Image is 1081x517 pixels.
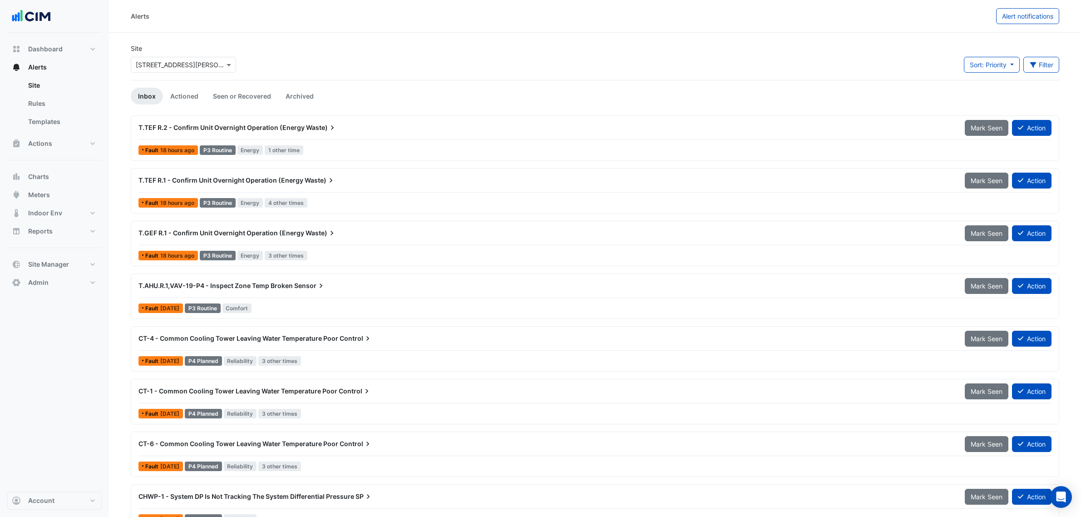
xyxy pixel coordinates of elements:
[145,253,160,258] span: Fault
[138,334,338,342] span: CT-4 - Common Cooling Tower Leaving Water Temperature Poor
[1050,486,1072,508] div: Open Intercom Messenger
[7,492,102,510] button: Account
[138,282,293,289] span: T.AHU.R.1,VAV-19-P4 - Inspect Zone Temp Broken
[12,190,21,199] app-icon: Meters
[145,306,160,311] span: Fault
[7,134,102,153] button: Actions
[145,148,160,153] span: Fault
[7,76,102,134] div: Alerts
[996,8,1059,24] button: Alert notifications
[965,331,1008,347] button: Mark Seen
[340,439,372,448] span: Control
[965,120,1008,136] button: Mark Seen
[138,229,304,237] span: T.GEF R.1 - Confirm Unit Overnight Operation (Energy
[294,281,326,290] span: Sensor
[160,305,179,312] span: Tue 13-May-2025 07:32 AEST
[160,252,194,259] span: Sun 24-Aug-2025 22:00 AEST
[1012,331,1051,347] button: Action
[265,251,307,260] span: 3 other times
[145,464,160,469] span: Fault
[965,173,1008,189] button: Mark Seen
[1012,436,1051,452] button: Action
[1012,383,1051,399] button: Action
[160,199,194,206] span: Sun 24-Aug-2025 22:00 AEST
[200,251,236,260] div: P3 Routine
[28,278,49,287] span: Admin
[138,176,303,184] span: T.TEF R.1 - Confirm Unit Overnight Operation (Energy
[1012,225,1051,241] button: Action
[305,176,336,185] span: Waste)
[12,260,21,269] app-icon: Site Manager
[28,139,52,148] span: Actions
[265,145,303,155] span: 1 other time
[185,462,222,471] div: P4 Planned
[200,198,236,208] div: P3 Routine
[7,273,102,292] button: Admin
[970,61,1007,69] span: Sort: Priority
[965,225,1008,241] button: Mark Seen
[258,356,301,366] span: 3 other times
[971,388,1002,395] span: Mark Seen
[965,436,1008,452] button: Mark Seen
[965,383,1008,399] button: Mark Seen
[237,251,263,260] span: Energy
[1012,120,1051,136] button: Action
[145,200,160,206] span: Fault
[131,88,163,104] a: Inbox
[28,209,62,218] span: Indoor Env
[224,356,257,366] span: Reliability
[145,411,160,417] span: Fault
[185,303,221,313] div: P3 Routine
[224,462,257,471] span: Reliability
[160,410,179,417] span: Mon 18-Aug-2025 20:15 AEST
[340,334,372,343] span: Control
[971,493,1002,501] span: Mark Seen
[7,222,102,240] button: Reports
[28,63,47,72] span: Alerts
[7,186,102,204] button: Meters
[12,209,21,218] app-icon: Indoor Env
[11,7,52,25] img: Company Logo
[12,139,21,148] app-icon: Actions
[971,124,1002,132] span: Mark Seen
[258,462,301,471] span: 3 other times
[964,57,1020,73] button: Sort: Priority
[163,88,206,104] a: Actioned
[306,123,337,132] span: Waste)
[21,76,102,94] a: Site
[28,45,63,54] span: Dashboard
[222,303,252,313] span: Comfort
[21,94,102,113] a: Rules
[7,40,102,58] button: Dashboard
[12,63,21,72] app-icon: Alerts
[7,255,102,273] button: Site Manager
[185,409,222,418] div: P4 Planned
[131,44,142,53] label: Site
[1012,278,1051,294] button: Action
[28,260,69,269] span: Site Manager
[1023,57,1060,73] button: Filter
[12,227,21,236] app-icon: Reports
[265,198,307,208] span: 4 other times
[138,492,354,500] span: CHWP-1 - System DP Is Not Tracking The System Differential Pressure
[965,489,1008,505] button: Mark Seen
[138,440,338,447] span: CT-6 - Common Cooling Tower Leaving Water Temperature Poor
[145,358,160,364] span: Fault
[185,356,222,366] div: P4 Planned
[28,190,50,199] span: Meters
[971,440,1002,448] span: Mark Seen
[21,113,102,131] a: Templates
[237,145,263,155] span: Energy
[12,172,21,181] app-icon: Charts
[28,227,53,236] span: Reports
[28,172,49,181] span: Charts
[306,229,336,238] span: Waste)
[971,335,1002,343] span: Mark Seen
[12,278,21,287] app-icon: Admin
[160,358,179,364] span: Fri 22-Aug-2025 19:01 AEST
[160,463,179,470] span: Sun 17-Aug-2025 21:16 AEST
[1012,173,1051,189] button: Action
[7,58,102,76] button: Alerts
[971,229,1002,237] span: Mark Seen
[355,492,373,501] span: SP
